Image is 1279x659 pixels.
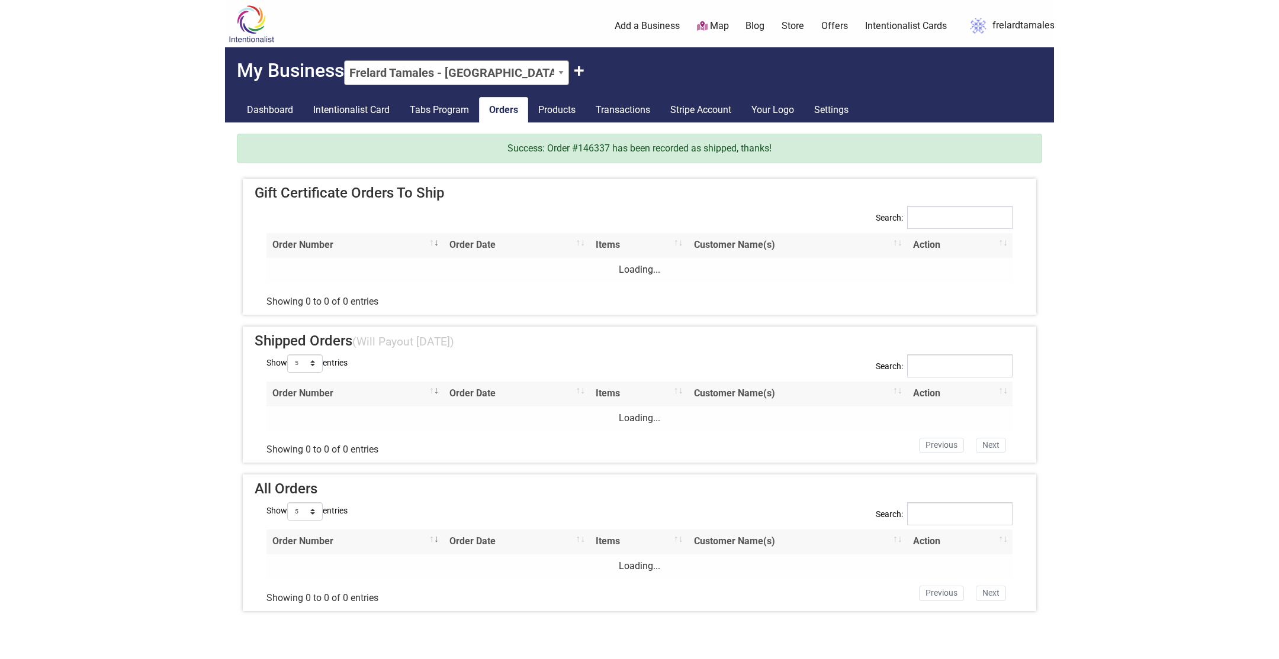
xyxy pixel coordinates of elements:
[876,354,1013,387] label: Search:
[615,20,680,33] a: Add a Business
[266,583,567,605] div: Showing 0 to 0 of 0 entries
[266,435,567,457] div: Showing 0 to 0 of 0 entries
[287,502,323,521] select: Showentries
[804,97,859,123] a: Settings
[237,97,303,123] a: Dashboard
[907,206,1013,229] input: Search:
[907,233,1013,258] th: Action: activate to sort column ascending
[266,529,444,554] th: Order Number: activate to sort column ascending
[266,286,567,309] div: Showing 0 to 0 of 0 entries
[266,554,1013,579] td: Loading...
[876,206,1013,238] label: Search:
[287,354,323,373] select: Showentries
[444,529,590,554] th: Order Date: activate to sort column ascending
[586,97,660,123] a: Transactions
[479,97,528,123] a: Orders
[907,354,1013,377] input: Search:
[255,185,1024,202] h4: Gift Certificate Orders To Ship
[303,97,400,123] a: Intentionalist Card
[590,382,688,406] th: Items: activate to sort column ascending
[223,5,279,43] img: Intentionalist
[697,20,729,33] a: Map
[255,480,1024,498] h4: All Orders
[528,97,586,123] a: Products
[660,97,741,123] a: Stripe Account
[352,335,454,348] small: (Will Payout [DATE])
[266,382,444,406] th: Order Number: activate to sort column ascending
[266,406,1013,431] td: Loading...
[225,47,1054,85] h2: My Business
[266,502,348,521] label: Show entries
[266,258,1013,283] td: Loading...
[907,502,1013,525] input: Search:
[266,233,444,258] th: Order Number: activate to sort column ascending
[266,354,348,373] label: Show entries
[865,20,947,33] a: Intentionalist Cards
[444,233,590,258] th: Order Date: activate to sort column ascending
[741,97,804,123] a: Your Logo
[237,134,1042,163] div: Success: Order #146337 has been recorded as shipped, thanks!
[590,233,688,258] th: Items: activate to sort column ascending
[688,529,907,554] th: Customer Name(s): activate to sort column ascending
[688,382,907,406] th: Customer Name(s): activate to sort column ascending
[400,97,479,123] a: Tabs Program
[907,382,1013,406] th: Action: activate to sort column ascending
[444,382,590,406] th: Order Date: activate to sort column ascending
[574,59,584,82] button: Claim Another
[590,529,688,554] th: Items: activate to sort column ascending
[782,20,804,33] a: Store
[964,15,1055,37] a: frelardtamales
[255,332,1024,350] h4: Shipped Orders
[907,529,1013,554] th: Action: activate to sort column ascending
[876,502,1013,535] label: Search:
[745,20,764,33] a: Blog
[821,20,848,33] a: Offers
[688,233,907,258] th: Customer Name(s): activate to sort column ascending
